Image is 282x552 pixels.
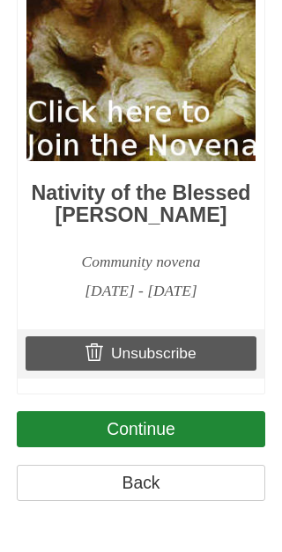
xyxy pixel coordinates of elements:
div: Community novena [26,247,256,276]
a: Unsubscribe [26,336,256,370]
a: Back [17,465,264,501]
h3: Nativity of the Blessed [PERSON_NAME] [26,182,256,227]
a: Continue [17,411,264,447]
div: [DATE] - [DATE] [26,276,256,305]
